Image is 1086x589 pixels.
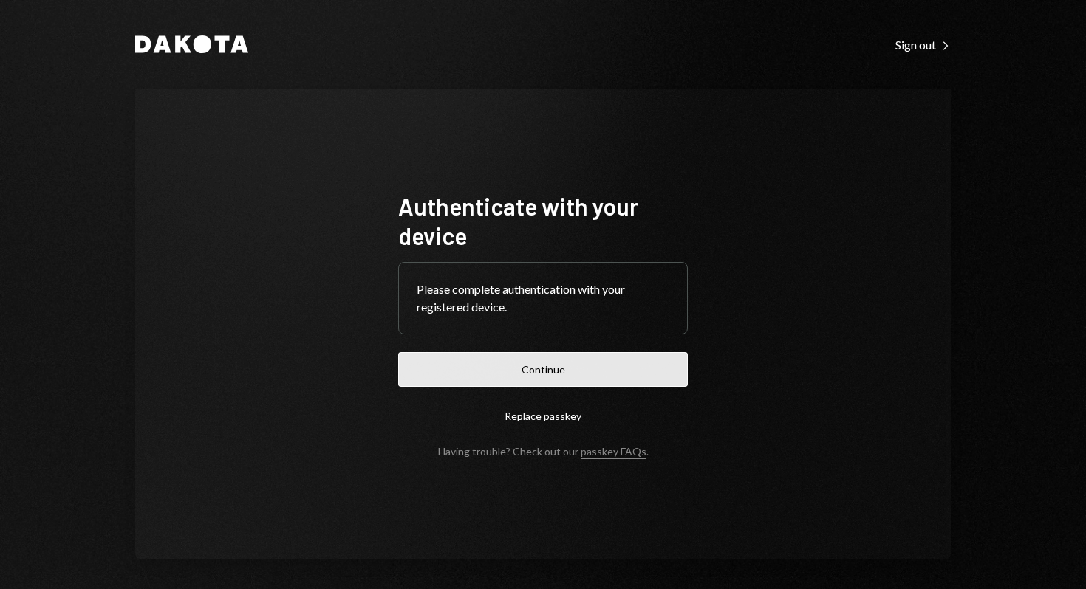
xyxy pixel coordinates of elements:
button: Continue [398,352,688,387]
a: passkey FAQs [581,445,646,459]
div: Sign out [895,38,951,52]
button: Replace passkey [398,399,688,433]
div: Having trouble? Check out our . [438,445,649,458]
h1: Authenticate with your device [398,191,688,250]
a: Sign out [895,36,951,52]
div: Please complete authentication with your registered device. [417,280,669,316]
